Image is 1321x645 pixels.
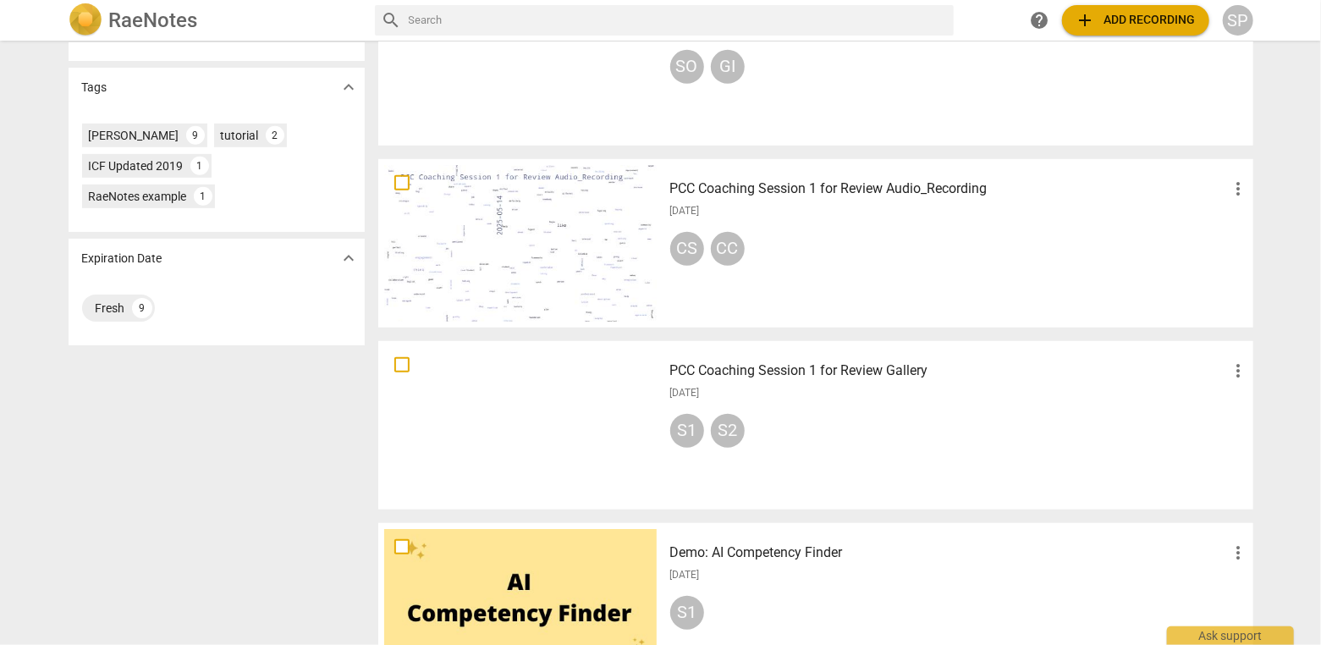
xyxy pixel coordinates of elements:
[670,596,704,630] div: S1
[711,414,745,448] div: S2
[190,157,209,175] div: 1
[339,77,359,97] span: expand_more
[711,50,745,84] div: GI
[336,74,361,100] button: Show more
[409,7,947,34] input: Search
[384,347,1247,504] a: PCC Coaching Session 1 for Review Gallery[DATE]S1S2
[89,157,184,174] div: ICF Updated 2019
[186,126,205,145] div: 9
[109,8,198,32] h2: RaeNotes
[670,361,1229,381] h3: PCC Coaching Session 1 for Review Gallery
[132,298,152,318] div: 9
[1076,10,1196,30] span: Add recording
[1062,5,1209,36] button: Upload
[711,232,745,266] div: CC
[336,245,361,271] button: Show more
[266,126,284,145] div: 2
[670,414,704,448] div: S1
[1025,5,1055,36] a: Help
[670,179,1229,199] h3: PCC Coaching Session 1 for Review Audio_Recording
[89,188,187,205] div: RaeNotes example
[1229,361,1249,381] span: more_vert
[1229,179,1249,199] span: more_vert
[1223,5,1253,36] button: SP
[670,50,704,84] div: SO
[384,165,1247,322] a: PCC Coaching Session 1 for Review Audio_Recording[DATE]CSCC
[670,232,704,266] div: CS
[69,3,361,37] a: LogoRaeNotes
[96,300,125,317] div: Fresh
[1167,626,1294,645] div: Ask support
[1076,10,1096,30] span: add
[382,10,402,30] span: search
[670,568,700,582] span: [DATE]
[82,250,162,267] p: Expiration Date
[670,543,1229,563] h3: Demo: AI Competency Finder
[339,248,359,268] span: expand_more
[69,3,102,37] img: Logo
[221,127,259,144] div: tutorial
[670,204,700,218] span: [DATE]
[82,79,107,96] p: Tags
[1030,10,1050,30] span: help
[194,187,212,206] div: 1
[1229,543,1249,563] span: more_vert
[89,127,179,144] div: [PERSON_NAME]
[670,386,700,400] span: [DATE]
